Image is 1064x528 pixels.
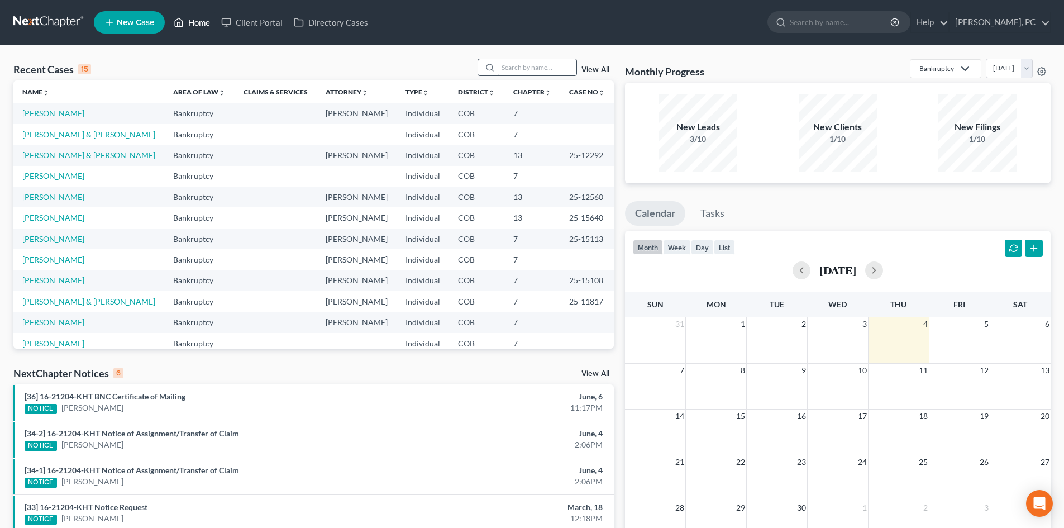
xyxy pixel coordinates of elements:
td: COB [449,249,504,270]
td: Bankruptcy [164,291,234,312]
td: Bankruptcy [164,166,234,187]
td: [PERSON_NAME] [317,229,397,249]
a: [PERSON_NAME] [22,108,84,118]
a: View All [581,66,609,74]
a: [PERSON_NAME] & [PERSON_NAME] [22,130,155,139]
td: 7 [504,103,560,123]
a: Client Portal [216,12,288,32]
td: COB [449,207,504,228]
td: COB [449,145,504,165]
td: [PERSON_NAME] [317,270,397,291]
a: [PERSON_NAME], PC [950,12,1050,32]
i: unfold_more [42,89,49,96]
button: month [633,240,663,255]
td: [PERSON_NAME] [317,207,397,228]
td: 25-15108 [560,270,614,291]
a: Attorneyunfold_more [326,88,368,96]
i: unfold_more [218,89,225,96]
td: 13 [504,145,560,165]
span: 8 [739,364,746,377]
div: 2:06PM [417,439,603,450]
span: 21 [674,455,685,469]
span: 14 [674,410,685,423]
span: Wed [828,299,847,309]
td: COB [449,187,504,207]
span: 22 [735,455,746,469]
div: NOTICE [25,404,57,414]
td: Individual [397,166,449,187]
td: COB [449,124,504,145]
div: 1/10 [938,134,1017,145]
td: 13 [504,187,560,207]
a: Nameunfold_more [22,88,49,96]
h3: Monthly Progress [625,65,704,78]
span: 25 [918,455,929,469]
a: [PERSON_NAME] [22,192,84,202]
span: New Case [117,18,154,27]
span: 9 [800,364,807,377]
td: Individual [397,103,449,123]
button: week [663,240,691,255]
span: 19 [979,410,990,423]
div: June, 6 [417,391,603,402]
td: 25-15113 [560,229,614,249]
td: Individual [397,312,449,333]
th: Claims & Services [235,80,317,103]
span: 3 [861,317,868,331]
a: [PERSON_NAME] [61,513,123,524]
input: Search by name... [790,12,892,32]
td: Bankruptcy [164,312,234,333]
div: June, 4 [417,428,603,439]
i: unfold_more [545,89,551,96]
a: [34-2] 16-21204-KHT Notice of Assignment/Transfer of Claim [25,429,239,438]
div: 6 [113,368,123,378]
td: Bankruptcy [164,145,234,165]
span: 27 [1039,455,1051,469]
span: 15 [735,410,746,423]
span: 1 [861,501,868,515]
a: Calendar [625,201,685,226]
td: [PERSON_NAME] [317,291,397,312]
a: Area of Lawunfold_more [173,88,225,96]
a: Typeunfold_more [405,88,429,96]
a: [PERSON_NAME] [22,213,84,222]
div: New Filings [938,121,1017,134]
div: 1/10 [799,134,877,145]
a: [PERSON_NAME] & [PERSON_NAME] [22,150,155,160]
a: [34-1] 16-21204-KHT Notice of Assignment/Transfer of Claim [25,465,239,475]
div: March, 18 [417,502,603,513]
td: [PERSON_NAME] [317,103,397,123]
a: Directory Cases [288,12,374,32]
td: Individual [397,124,449,145]
div: 15 [78,64,91,74]
div: New Leads [659,121,737,134]
span: Thu [890,299,906,309]
div: NOTICE [25,478,57,488]
td: COB [449,270,504,291]
span: 11 [918,364,929,377]
span: 7 [679,364,685,377]
span: 16 [796,410,807,423]
td: 25-15640 [560,207,614,228]
td: [PERSON_NAME] [317,187,397,207]
span: 10 [857,364,868,377]
i: unfold_more [598,89,605,96]
td: Individual [397,249,449,270]
td: 25-11817 [560,291,614,312]
div: Bankruptcy [919,64,954,73]
td: [PERSON_NAME] [317,249,397,270]
span: 17 [857,410,868,423]
span: 1 [739,317,746,331]
td: 7 [504,166,560,187]
td: Individual [397,207,449,228]
div: Recent Cases [13,63,91,76]
div: New Clients [799,121,877,134]
i: unfold_more [488,89,495,96]
td: 25-12560 [560,187,614,207]
td: 7 [504,333,560,354]
div: Open Intercom Messenger [1026,490,1053,517]
td: 7 [504,291,560,312]
a: Help [911,12,948,32]
a: [36] 16-21204-KHT BNC Certificate of Mailing [25,392,185,401]
a: [PERSON_NAME] [22,317,84,327]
